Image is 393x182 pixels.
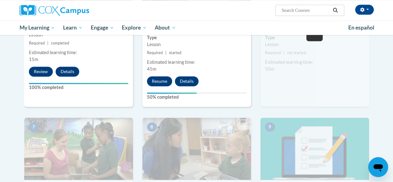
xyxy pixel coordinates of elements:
[331,7,340,14] button: Search
[20,5,131,16] a: Cox Campus
[15,21,378,35] div: Main menu
[24,118,133,180] img: Course Image
[29,122,39,132] span: 7
[265,50,281,55] span: Required
[147,41,246,48] div: Lesson
[147,50,163,55] span: Required
[29,31,128,38] div: Lesson
[265,34,364,41] label: Type
[165,50,167,55] span: |
[147,122,157,132] span: 8
[265,66,274,72] span: 50m
[29,67,53,77] button: Review
[29,57,38,62] span: 15m
[122,24,147,31] span: Explore
[29,83,128,84] div: Your progress
[51,41,69,45] span: completed
[265,59,364,66] div: Estimated learning time:
[87,21,118,35] a: Engage
[47,41,48,45] span: |
[118,21,151,35] a: Explore
[368,157,388,177] iframe: Button to launch messaging window
[147,76,172,86] button: Resume
[147,92,197,94] div: Your progress
[29,41,45,45] span: Required
[281,7,331,14] input: Search Courses
[59,21,87,35] a: Learn
[147,66,156,72] span: 45m
[155,24,176,31] span: About
[147,94,246,100] label: 50% completed
[283,50,285,55] span: |
[29,84,128,91] label: 100% completed
[147,34,246,41] label: Type
[63,24,83,31] span: Learn
[151,21,180,35] a: About
[91,24,114,31] span: Engage
[169,50,181,55] span: started
[175,76,199,86] button: Details
[20,5,89,16] img: Cox Campus
[344,21,378,34] a: En español
[56,67,79,77] button: Details
[265,122,275,132] span: 9
[265,41,364,48] div: Lesson
[260,118,369,180] img: Course Image
[19,24,55,31] span: My Learning
[142,118,251,180] img: Course Image
[355,5,374,15] button: Account Settings
[348,24,374,31] span: En español
[287,50,306,55] span: not started
[16,21,59,35] a: My Learning
[29,49,128,56] div: Estimated learning time:
[147,59,246,66] div: Estimated learning time:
